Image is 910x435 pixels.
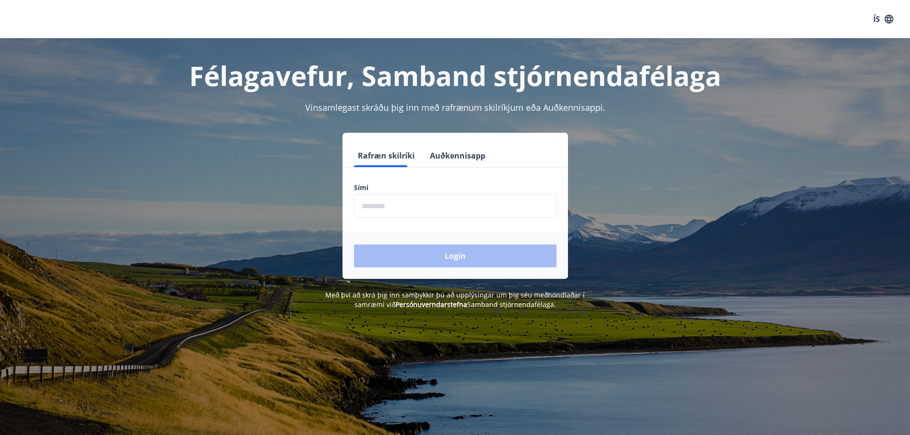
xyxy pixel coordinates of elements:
a: Persónuverndarstefna [396,300,467,309]
span: Með því að skrá þig inn samþykkir þú að upplýsingar um þig séu meðhöndlaðar í samræmi við Samband... [325,290,585,309]
button: Rafræn skilríki [354,144,418,167]
button: Auðkennisapp [426,144,489,167]
label: Sími [354,183,557,192]
button: ÍS [868,11,899,28]
h1: Félagavefur, Samband stjórnendafélaga [123,57,788,94]
span: Vinsamlegast skráðu þig inn með rafrænum skilríkjum eða Auðkennisappi. [305,102,605,113]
